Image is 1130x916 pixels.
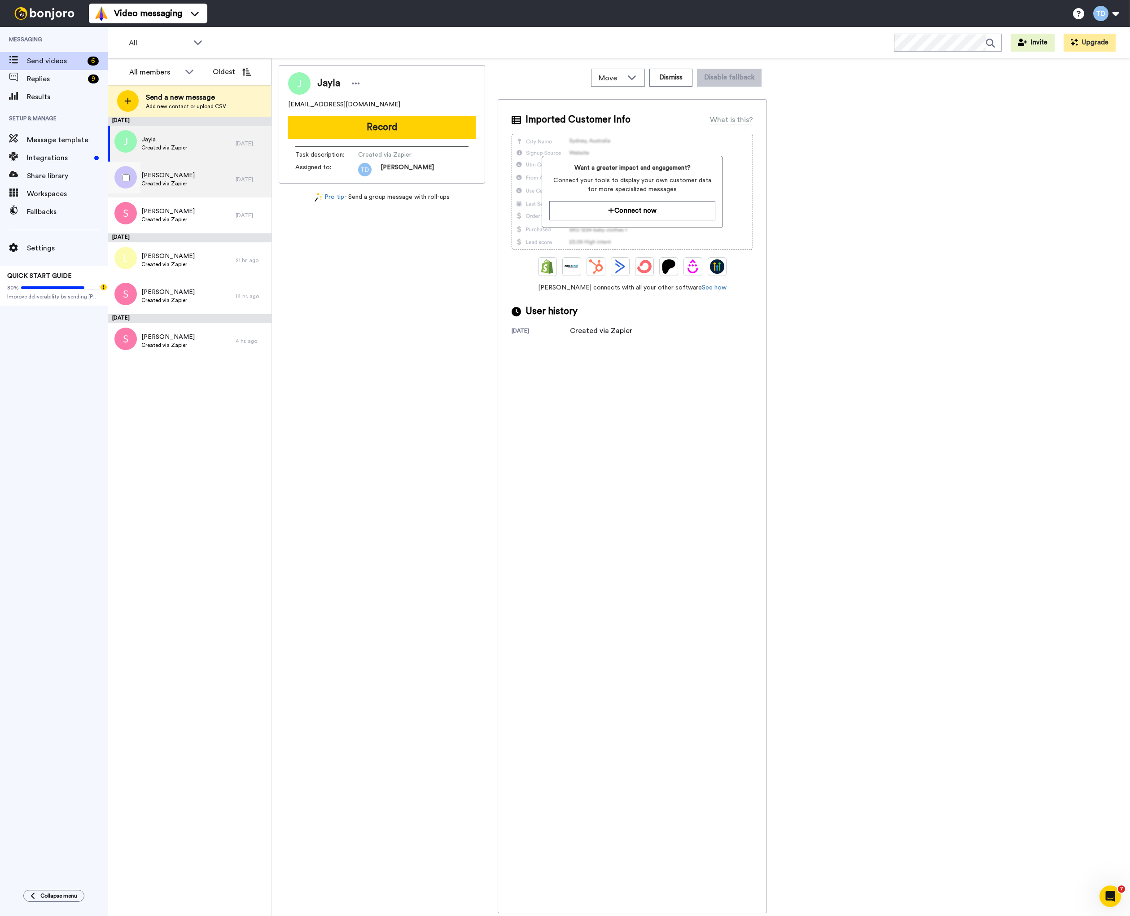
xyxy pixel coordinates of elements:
div: - Send a group message with roll-ups [279,193,485,202]
span: Message template [27,135,108,145]
span: Settings [27,243,108,254]
img: Ontraport [565,259,579,274]
button: Invite [1011,34,1055,52]
span: Task description : [295,150,358,159]
span: [PERSON_NAME] [141,333,195,342]
span: Workspaces [27,188,108,199]
img: magic-wand.svg [315,193,323,202]
span: [PERSON_NAME] [141,171,195,180]
iframe: Intercom live chat [1099,885,1121,907]
span: Created via Zapier [141,216,195,223]
img: GoHighLevel [710,259,724,274]
span: QUICK START GUIDE [7,273,72,279]
span: [EMAIL_ADDRESS][DOMAIN_NAME] [288,100,400,109]
div: [DATE] [236,212,267,219]
button: Connect now [549,201,715,220]
span: [PERSON_NAME] [141,252,195,261]
div: Created via Zapier [570,325,632,336]
div: 14 hr. ago [236,293,267,300]
img: td.png [358,163,372,176]
span: Created via Zapier [141,144,187,151]
a: See how [702,285,727,291]
img: Hubspot [589,259,603,274]
img: j.png [114,130,137,153]
span: Send videos [27,56,84,66]
img: Image of Jayla [288,72,311,95]
div: Tooltip anchor [100,283,108,291]
img: Patreon [661,259,676,274]
span: Created via Zapier [358,150,443,159]
span: [PERSON_NAME] connects with all your other software [512,283,753,292]
img: vm-color.svg [94,6,109,21]
span: Jayla [317,77,340,90]
div: 4 hr. ago [236,337,267,345]
div: What is this? [710,114,753,125]
span: [PERSON_NAME] [141,207,195,216]
button: Disable fallback [697,69,762,87]
span: Created via Zapier [141,342,195,349]
div: [DATE] [108,117,272,126]
button: Oldest [206,63,258,81]
div: 9 [88,75,99,83]
img: bj-logo-header-white.svg [11,7,78,20]
span: Collapse menu [40,892,77,899]
span: Jayla [141,135,187,144]
span: Imported Customer Info [526,113,631,127]
div: [DATE] [236,176,267,183]
span: Send a new message [146,92,226,103]
div: [DATE] [108,314,272,323]
a: Pro tip [315,193,344,202]
span: Video messaging [114,7,182,20]
div: [DATE] [512,327,570,336]
span: 80% [7,284,19,291]
span: Move [599,73,623,83]
img: Shopify [540,259,555,274]
img: ActiveCampaign [613,259,627,274]
span: Connect your tools to display your own customer data for more specialized messages [549,176,715,194]
div: [DATE] [108,233,272,242]
span: User history [526,305,578,318]
span: Assigned to: [295,163,358,176]
img: ConvertKit [637,259,652,274]
button: Record [288,116,476,139]
span: Fallbacks [27,206,108,217]
div: 6 [88,57,99,66]
span: Created via Zapier [141,261,195,268]
span: Results [27,92,108,102]
span: Improve deliverability by sending [PERSON_NAME]’s from your own email [7,293,101,300]
span: Replies [27,74,84,84]
span: [PERSON_NAME] [381,163,434,176]
img: s.png [114,283,137,305]
span: Created via Zapier [141,297,195,304]
span: Add new contact or upload CSV [146,103,226,110]
button: Dismiss [649,69,692,87]
img: l.png [114,247,137,269]
div: All members [129,67,180,78]
img: s.png [114,202,137,224]
button: Upgrade [1064,34,1116,52]
span: Created via Zapier [141,180,195,187]
img: s.png [114,328,137,350]
div: [DATE] [236,140,267,147]
div: 21 hr. ago [236,257,267,264]
span: Share library [27,171,108,181]
button: Collapse menu [23,890,84,902]
span: [PERSON_NAME] [141,288,195,297]
span: Integrations [27,153,91,163]
img: Drip [686,259,700,274]
span: All [129,38,189,48]
span: 7 [1118,885,1125,893]
span: Want a greater impact and engagement? [549,163,715,172]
